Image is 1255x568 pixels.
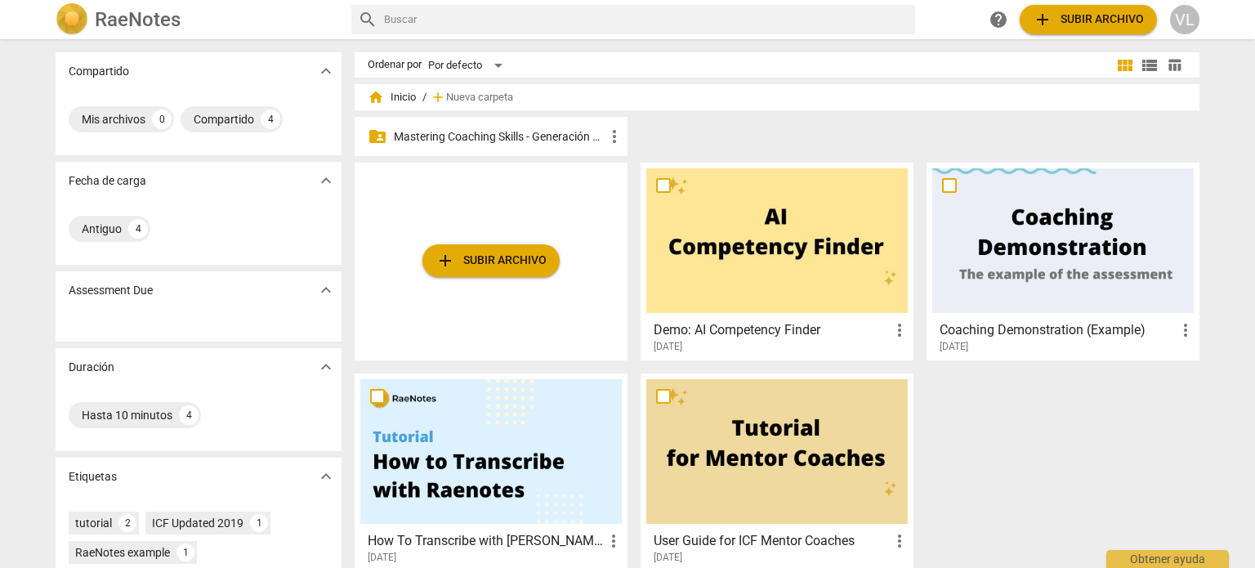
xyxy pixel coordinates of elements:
[646,379,908,564] a: User Guide for ICF Mentor Coaches[DATE]
[1162,53,1186,78] button: Tabla
[1137,53,1162,78] button: Lista
[95,8,181,31] h2: RaeNotes
[69,282,153,299] p: Assessment Due
[1167,57,1182,73] span: table_chart
[422,244,560,277] button: Subir
[368,89,416,105] span: Inicio
[654,340,682,354] span: [DATE]
[69,172,146,190] p: Fecha de carga
[316,280,336,300] span: expand_more
[1115,56,1135,75] span: view_module
[435,251,455,271] span: add
[446,92,513,104] span: Nueva carpeta
[82,221,122,237] div: Antiguo
[82,111,145,127] div: Mis archivos
[940,320,1176,340] h3: Coaching Demonstration (Example)
[435,251,547,271] span: Subir archivo
[250,514,268,532] div: 1
[194,111,254,127] div: Compartido
[69,468,117,485] p: Etiquetas
[940,340,968,354] span: [DATE]
[984,5,1013,34] a: Obtener ayuda
[368,89,384,105] span: home
[316,171,336,190] span: expand_more
[1033,10,1144,29] span: Subir archivo
[605,127,624,146] span: more_vert
[179,405,199,425] div: 4
[428,52,508,78] div: Por defecto
[75,544,170,561] div: RaeNotes example
[654,531,890,551] h3: User Guide for ICF Mentor Coaches
[176,543,194,561] div: 1
[368,531,604,551] h3: How To Transcribe with RaeNotes
[69,63,129,80] p: Compartido
[1106,550,1229,568] div: Obtener ayuda
[430,89,446,105] span: add
[314,168,338,193] button: Mostrar más
[422,92,427,104] span: /
[261,110,280,129] div: 4
[1033,10,1052,29] span: add
[368,127,387,146] span: folder_shared
[75,515,112,531] div: tutorial
[314,464,338,489] button: Mostrar más
[1113,53,1137,78] button: Cuadrícula
[118,514,136,532] div: 2
[152,515,243,531] div: ICF Updated 2019
[316,61,336,81] span: expand_more
[384,7,909,33] input: Buscar
[56,3,338,36] a: LogoRaeNotes
[394,128,605,145] p: Mastering Coaching Skills - Generación 32
[932,168,1194,353] a: Coaching Demonstration (Example)[DATE]
[69,359,114,376] p: Duración
[646,168,908,353] a: Demo: AI Competency Finder[DATE]
[368,59,422,71] div: Ordenar por
[890,320,909,340] span: more_vert
[654,551,682,565] span: [DATE]
[654,320,890,340] h3: Demo: AI Competency Finder
[314,59,338,83] button: Mostrar más
[890,531,909,551] span: more_vert
[82,407,172,423] div: Hasta 10 minutos
[1176,320,1195,340] span: more_vert
[316,357,336,377] span: expand_more
[360,379,622,564] a: How To Transcribe with [PERSON_NAME][DATE]
[989,10,1008,29] span: help
[604,531,623,551] span: more_vert
[1170,5,1199,34] button: VL
[1140,56,1159,75] span: view_list
[316,467,336,486] span: expand_more
[128,219,148,239] div: 4
[152,110,172,129] div: 0
[1020,5,1157,34] button: Subir
[314,278,338,302] button: Mostrar más
[56,3,88,36] img: Logo
[368,551,396,565] span: [DATE]
[314,355,338,379] button: Mostrar más
[358,10,377,29] span: search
